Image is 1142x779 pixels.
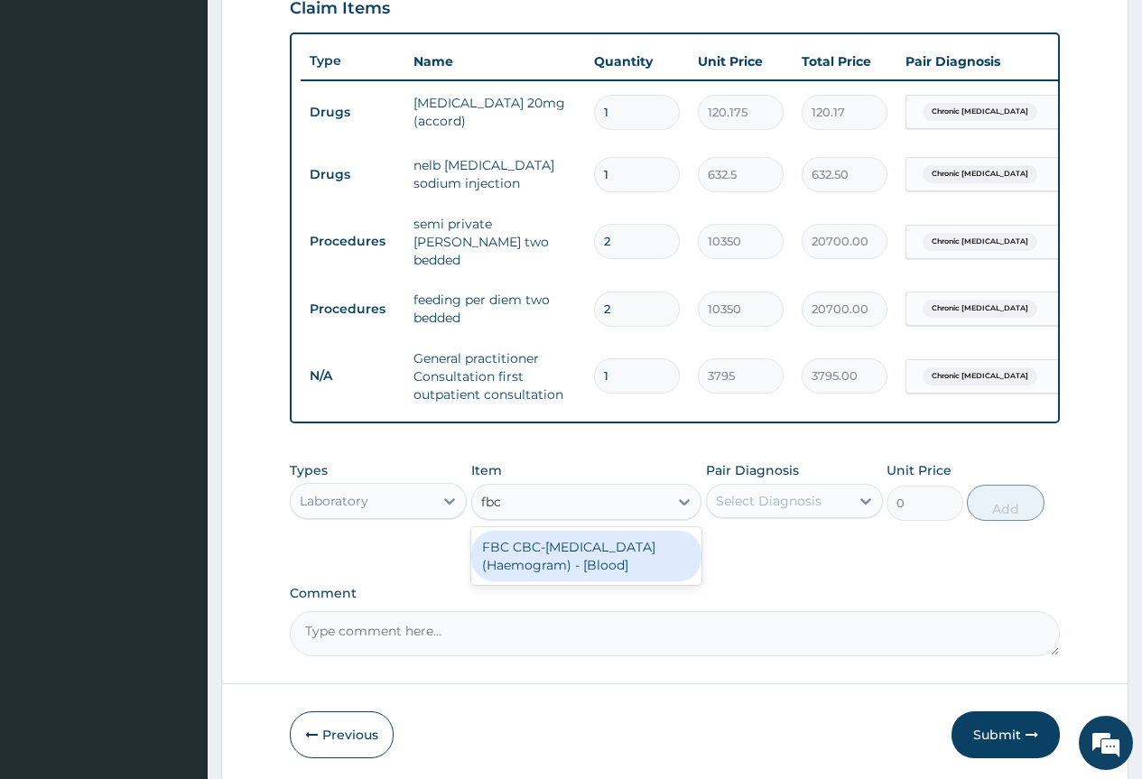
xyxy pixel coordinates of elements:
div: Minimize live chat window [296,9,339,52]
th: Quantity [585,43,689,79]
td: feeding per diem two bedded [404,282,585,336]
div: Select Diagnosis [716,492,822,510]
div: FBC CBC-[MEDICAL_DATA] (Haemogram) - [Blood] [471,531,702,581]
div: Laboratory [300,492,368,510]
td: Drugs [301,96,404,129]
span: Chronic [MEDICAL_DATA] [923,165,1037,183]
label: Pair Diagnosis [706,461,799,479]
th: Name [404,43,585,79]
td: N/A [301,359,404,393]
label: Unit Price [887,461,952,479]
td: Drugs [301,158,404,191]
span: Chronic [MEDICAL_DATA] [923,367,1037,385]
td: nelb [MEDICAL_DATA] sodium injection [404,147,585,201]
button: Previous [290,711,394,758]
button: Submit [952,711,1060,758]
button: Add [967,485,1044,521]
td: Procedures [301,292,404,326]
img: d_794563401_company_1708531726252_794563401 [33,90,73,135]
td: General practitioner Consultation first outpatient consultation [404,340,585,413]
span: We're online! [105,227,249,410]
th: Pair Diagnosis [896,43,1095,79]
th: Type [301,44,404,78]
span: Chronic [MEDICAL_DATA] [923,300,1037,318]
td: Procedures [301,225,404,258]
span: Chronic [MEDICAL_DATA] [923,103,1037,121]
td: [MEDICAL_DATA] 20mg (accord) [404,85,585,139]
th: Unit Price [689,43,793,79]
textarea: Type your message and hit 'Enter' [9,493,344,556]
label: Types [290,463,328,478]
label: Item [471,461,502,479]
td: semi private [PERSON_NAME] two bedded [404,206,585,278]
span: Chronic [MEDICAL_DATA] [923,233,1037,251]
div: Chat with us now [94,101,303,125]
th: Total Price [793,43,896,79]
label: Comment [290,586,1060,601]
